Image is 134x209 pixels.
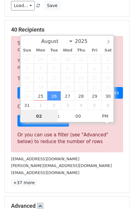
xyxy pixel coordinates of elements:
[34,64,47,73] span: August 4, 2025
[17,87,123,99] a: Choose a Google Sheet with fewer rows
[74,55,88,64] span: July 31, 2025
[74,64,88,73] span: August 7, 2025
[61,91,74,101] span: August 27, 2025
[74,73,88,82] span: August 14, 2025
[17,76,117,82] p: To send these emails, you can either:
[21,55,34,64] span: July 27, 2025
[59,110,97,122] input: Minute
[21,91,34,101] span: August 24, 2025
[17,115,69,127] a: Sign up for a plan
[101,55,115,64] span: August 2, 2025
[74,91,88,101] span: August 28, 2025
[74,48,88,52] span: Thu
[21,48,34,52] span: Sun
[47,91,61,101] span: August 26, 2025
[17,58,117,71] p: Your current plan supports a daily maximum of .
[101,82,115,91] span: August 23, 2025
[47,101,61,110] span: September 2, 2025
[88,101,101,110] span: September 5, 2025
[47,55,61,64] span: July 29, 2025
[21,82,34,91] span: August 17, 2025
[61,73,74,82] span: August 13, 2025
[17,40,117,53] p: Sorry, you don't have enough daily email credits to send these emails.
[11,163,112,168] small: [PERSON_NAME][EMAIL_ADDRESS][DOMAIN_NAME]
[47,64,61,73] span: August 5, 2025
[34,73,47,82] span: August 11, 2025
[17,104,117,110] p: Or
[47,82,61,91] span: August 19, 2025
[11,179,37,187] a: +37 more
[34,91,47,101] span: August 25, 2025
[21,73,34,82] span: August 10, 2025
[101,91,115,101] span: August 30, 2025
[88,55,101,64] span: August 1, 2025
[61,82,74,91] span: August 20, 2025
[34,55,47,64] span: July 28, 2025
[11,157,79,161] small: [EMAIL_ADDRESS][DOMAIN_NAME]
[34,101,47,110] span: September 1, 2025
[21,64,34,73] span: August 3, 2025
[11,26,123,33] h5: 40 Recipients
[101,48,115,52] span: Sat
[21,101,34,110] span: August 31, 2025
[21,110,58,122] input: Hour
[73,38,95,44] input: Year
[11,170,79,175] small: [EMAIL_ADDRESS][DOMAIN_NAME]
[44,1,60,10] button: Save
[88,73,101,82] span: August 15, 2025
[88,48,101,52] span: Fri
[11,1,35,10] a: Load...
[34,82,47,91] span: August 18, 2025
[61,101,74,110] span: September 3, 2025
[101,101,115,110] span: September 6, 2025
[88,64,101,73] span: August 8, 2025
[47,73,61,82] span: August 12, 2025
[61,48,74,52] span: Wed
[101,73,115,82] span: August 16, 2025
[97,110,114,122] span: Click to toggle
[47,48,61,52] span: Tue
[74,82,88,91] span: August 21, 2025
[17,131,117,145] div: Or you can use a filter (see "Advanced" below) to reduce the number of rows
[61,64,74,73] span: August 6, 2025
[103,180,134,209] iframe: Chat Widget
[101,64,115,73] span: August 9, 2025
[88,82,101,91] span: August 22, 2025
[88,91,101,101] span: August 29, 2025
[74,101,88,110] span: September 4, 2025
[34,48,47,52] span: Mon
[61,55,74,64] span: July 30, 2025
[58,110,59,122] span: :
